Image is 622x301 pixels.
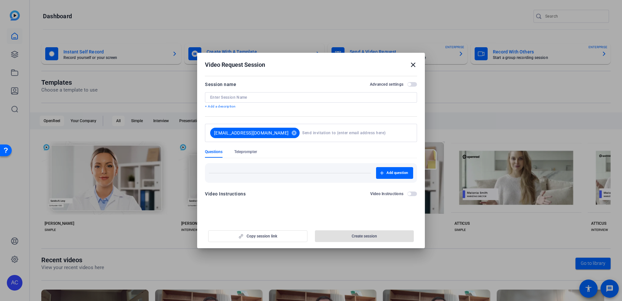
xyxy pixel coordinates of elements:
div: Session name [205,80,236,88]
h2: Advanced settings [370,82,403,87]
mat-icon: cancel [289,130,300,136]
input: Send invitation to (enter email address here) [302,126,409,139]
p: + Add a description [205,104,417,109]
button: Add question [376,167,413,179]
mat-icon: close [409,61,417,69]
h2: Video Instructions [370,191,404,196]
span: Teleprompter [234,149,257,154]
span: Add question [386,170,408,176]
span: [EMAIL_ADDRESS][DOMAIN_NAME] [214,130,289,136]
div: Video Request Session [205,61,417,69]
span: Questions [205,149,223,154]
div: Video Instructions [205,190,246,198]
input: Enter Session Name [210,95,412,100]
